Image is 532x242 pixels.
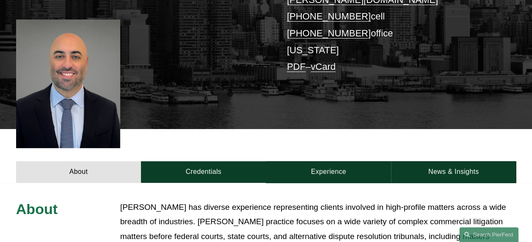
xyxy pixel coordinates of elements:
[459,227,518,242] a: Search this site
[141,161,266,183] a: Credentials
[287,28,371,38] a: [PHONE_NUMBER]
[287,11,371,22] a: [PHONE_NUMBER]
[266,161,391,183] a: Experience
[16,161,141,183] a: About
[391,161,516,183] a: News & Insights
[311,61,336,72] a: vCard
[16,201,58,217] span: About
[287,61,306,72] a: PDF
